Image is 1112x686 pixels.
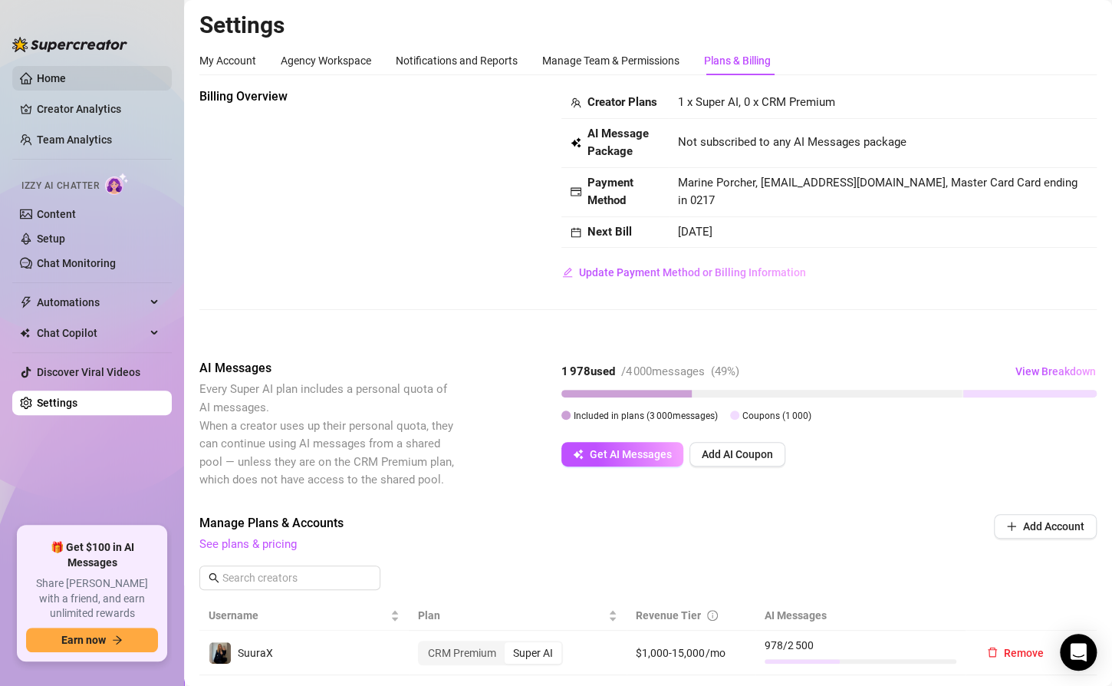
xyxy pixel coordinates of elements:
[561,442,683,467] button: Get AI Messages
[37,290,146,315] span: Automations
[561,364,615,378] strong: 1 978 used
[587,225,632,239] strong: Next Bill
[61,634,106,646] span: Earn now
[1015,359,1097,384] button: View Breakdown
[199,514,890,533] span: Manage Plans & Accounts
[702,448,773,460] span: Add AI Coupon
[209,572,219,583] span: search
[755,601,966,631] th: AI Messages
[418,641,563,665] div: segmented control
[1015,365,1096,378] span: View Breakdown
[222,569,359,586] input: Search creators
[1023,520,1084,533] span: Add Account
[199,382,454,486] span: Every Super AI plan includes a personal quota of AI messages. When a creator uses up their person...
[396,52,518,69] div: Notifications and Reports
[26,576,158,622] span: Share [PERSON_NAME] with a friend, and earn unlimited rewards
[678,176,1077,208] span: Marine Porcher, [EMAIL_ADDRESS][DOMAIN_NAME], Master Card Card ending in 0217
[37,134,112,146] a: Team Analytics
[587,127,649,159] strong: AI Message Package
[627,631,755,675] td: $1,000-15,000/mo
[571,186,581,197] span: credit-card
[1060,634,1097,671] div: Open Intercom Messenger
[199,601,409,631] th: Username
[419,642,505,664] div: CRM Premium
[765,637,956,654] span: 978 / 2 500
[571,227,581,238] span: calendar
[199,359,457,378] span: AI Messages
[37,321,146,345] span: Chat Copilot
[37,233,65,245] a: Setup
[707,610,718,621] span: info-circle
[112,635,123,645] span: arrow-right
[590,448,672,460] span: Get AI Messages
[1004,647,1044,659] span: Remove
[505,642,561,664] div: Super AI
[409,601,627,631] th: Plan
[621,364,705,378] span: / 4 000 messages
[742,411,811,421] span: Coupons ( 1 000 )
[418,607,605,624] span: Plan
[37,366,140,378] a: Discover Viral Videos
[20,296,32,308] span: thunderbolt
[579,266,806,279] span: Update Payment Method or Billing Information
[37,397,77,409] a: Settings
[209,607,387,624] span: Username
[678,95,835,109] span: 1 x Super AI, 0 x CRM Premium
[21,179,99,193] span: Izzy AI Chatter
[26,540,158,570] span: 🎁 Get $100 in AI Messages
[209,642,231,664] img: SuuraX
[37,97,160,121] a: Creator Analytics
[975,641,1056,665] button: Remove
[571,97,581,108] span: team
[20,328,30,338] img: Chat Copilot
[704,52,771,69] div: Plans & Billing
[636,609,701,622] span: Revenue Tier
[199,87,457,106] span: Billing Overview
[37,208,76,220] a: Content
[587,176,633,208] strong: Payment Method
[105,173,129,195] img: AI Chatter
[37,72,66,84] a: Home
[574,411,718,421] span: Included in plans ( 3 000 messages)
[199,52,256,69] div: My Account
[199,11,1097,40] h2: Settings
[994,514,1097,539] button: Add Account
[199,537,297,551] a: See plans & pricing
[689,442,785,467] button: Add AI Coupon
[711,364,739,378] span: ( 49 %)
[37,257,116,269] a: Chat Monitoring
[12,37,127,52] img: logo-BBDzfeDw.svg
[678,134,906,152] span: Not subscribed to any AI Messages package
[678,225,712,239] span: [DATE]
[1006,521,1017,532] span: plus
[562,267,573,278] span: edit
[26,628,158,652] button: Earn nowarrow-right
[987,647,998,658] span: delete
[281,52,371,69] div: Agency Workspace
[238,647,273,659] span: SuuraX
[587,95,657,109] strong: Creator Plans
[561,260,807,285] button: Update Payment Method or Billing Information
[542,52,679,69] div: Manage Team & Permissions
